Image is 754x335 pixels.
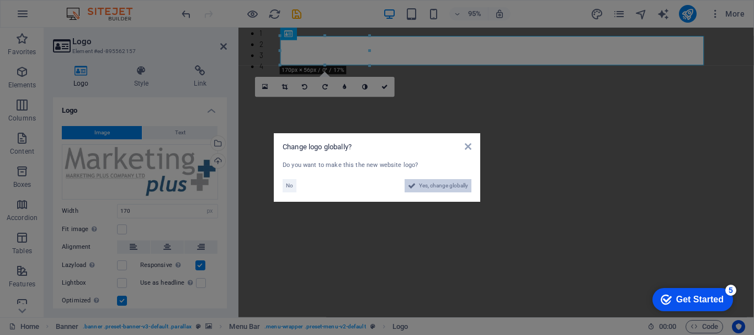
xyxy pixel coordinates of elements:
span: No [286,179,293,192]
div: Do you want to make this the new website logo? [283,161,471,170]
button: Yes, change globally [405,179,471,192]
span: Yes, change globally [419,179,468,192]
span: Change logo globally? [283,143,352,151]
button: No [283,179,296,192]
div: Get Started [33,12,80,22]
button: 4 [22,35,26,46]
button: 3 [22,23,26,35]
button: 2 [22,12,26,23]
div: 5 [82,2,93,13]
div: Get Started 5 items remaining, 0% complete [9,6,89,29]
